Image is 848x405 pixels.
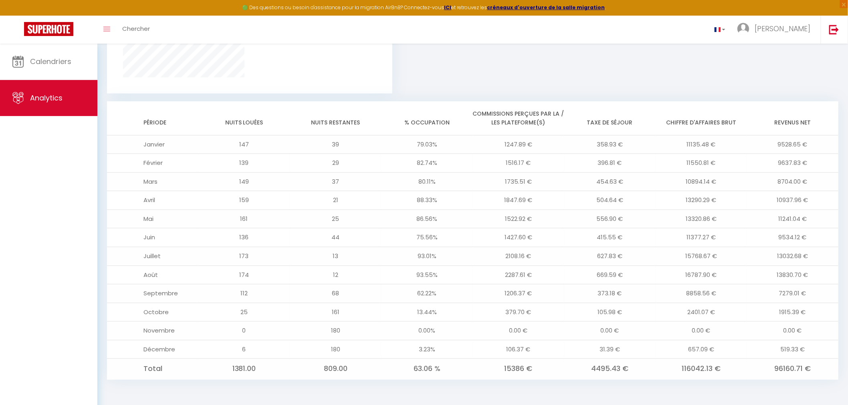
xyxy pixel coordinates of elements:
[30,56,71,66] span: Calendriers
[198,135,290,154] td: 147
[829,24,839,34] img: logout
[564,303,656,322] td: 105.98 €
[656,210,747,229] td: 13320.86 €
[290,247,381,266] td: 13
[564,266,656,285] td: 669.59 €
[381,191,472,210] td: 88.33%
[656,340,747,359] td: 657.09 €
[747,210,838,229] td: 11241.04 €
[198,322,290,341] td: 0
[290,210,381,229] td: 25
[564,135,656,154] td: 358.93 €
[198,210,290,229] td: 161
[747,322,838,341] td: 0.00 €
[656,102,747,136] th: Chiffre d'affaires brut
[381,172,472,191] td: 80.11%
[473,359,564,379] td: 15386 €
[473,247,564,266] td: 2108.16 €
[290,340,381,359] td: 180
[656,359,747,379] td: 116042.13 €
[473,285,564,303] td: 1206.37 €
[198,154,290,173] td: 139
[290,359,381,379] td: 809.00
[656,191,747,210] td: 13290.29 €
[473,229,564,247] td: 1427.60 €
[473,303,564,322] td: 379.70 €
[473,340,564,359] td: 106.37 €
[656,229,747,247] td: 11377.27 €
[747,303,838,322] td: 1915.39 €
[656,135,747,154] td: 11135.48 €
[747,191,838,210] td: 10937.96 €
[473,102,564,136] th: Commissions perçues par la / les plateforme(s)
[747,154,838,173] td: 9637.83 €
[198,229,290,247] td: 136
[656,247,747,266] td: 15768.67 €
[290,191,381,210] td: 21
[564,154,656,173] td: 396.81 €
[656,322,747,341] td: 0.00 €
[747,359,838,379] td: 96160.71 €
[747,102,838,136] th: Revenus net
[107,322,198,341] td: Novembre
[6,3,30,27] button: Ouvrir le widget de chat LiveChat
[107,191,198,210] td: Avril
[290,102,381,136] th: Nuits restantes
[473,191,564,210] td: 1847.69 €
[290,303,381,322] td: 161
[656,303,747,322] td: 2401.07 €
[107,285,198,303] td: Septembre
[444,4,452,11] strong: ICI
[107,266,198,285] td: Août
[198,102,290,136] th: Nuits louées
[30,93,63,103] span: Analytics
[290,229,381,247] td: 44
[381,229,472,247] td: 75.56%
[381,154,472,173] td: 82.74%
[290,322,381,341] td: 180
[755,24,811,34] span: [PERSON_NAME]
[564,359,656,379] td: 4495.43 €
[198,247,290,266] td: 173
[381,210,472,229] td: 86.56%
[564,322,656,341] td: 0.00 €
[473,154,564,173] td: 1516.17 €
[564,210,656,229] td: 556.90 €
[381,102,472,136] th: % Occupation
[747,340,838,359] td: 519.33 €
[198,172,290,191] td: 149
[107,210,198,229] td: Mai
[747,172,838,191] td: 8704.00 €
[747,135,838,154] td: 9528.65 €
[381,303,472,322] td: 13.44%
[381,135,472,154] td: 79.03%
[290,135,381,154] td: 39
[290,266,381,285] td: 12
[381,359,472,379] td: 63.06 %
[564,191,656,210] td: 504.64 €
[473,322,564,341] td: 0.00 €
[107,340,198,359] td: Décembre
[107,135,198,154] td: Janvier
[381,285,472,303] td: 62.22%
[107,229,198,247] td: Juin
[116,16,156,44] a: Chercher
[564,247,656,266] td: 627.83 €
[564,172,656,191] td: 454.63 €
[107,247,198,266] td: Juillet
[487,4,605,11] a: créneaux d'ouverture de la salle migration
[564,285,656,303] td: 373.18 €
[656,285,747,303] td: 8858.56 €
[107,303,198,322] td: Octobre
[564,229,656,247] td: 415.55 €
[656,154,747,173] td: 11550.81 €
[198,285,290,303] td: 112
[381,266,472,285] td: 93.55%
[381,340,472,359] td: 3.23%
[290,285,381,303] td: 68
[381,322,472,341] td: 0.00%
[737,23,749,35] img: ...
[107,172,198,191] td: Mars
[656,266,747,285] td: 16787.90 €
